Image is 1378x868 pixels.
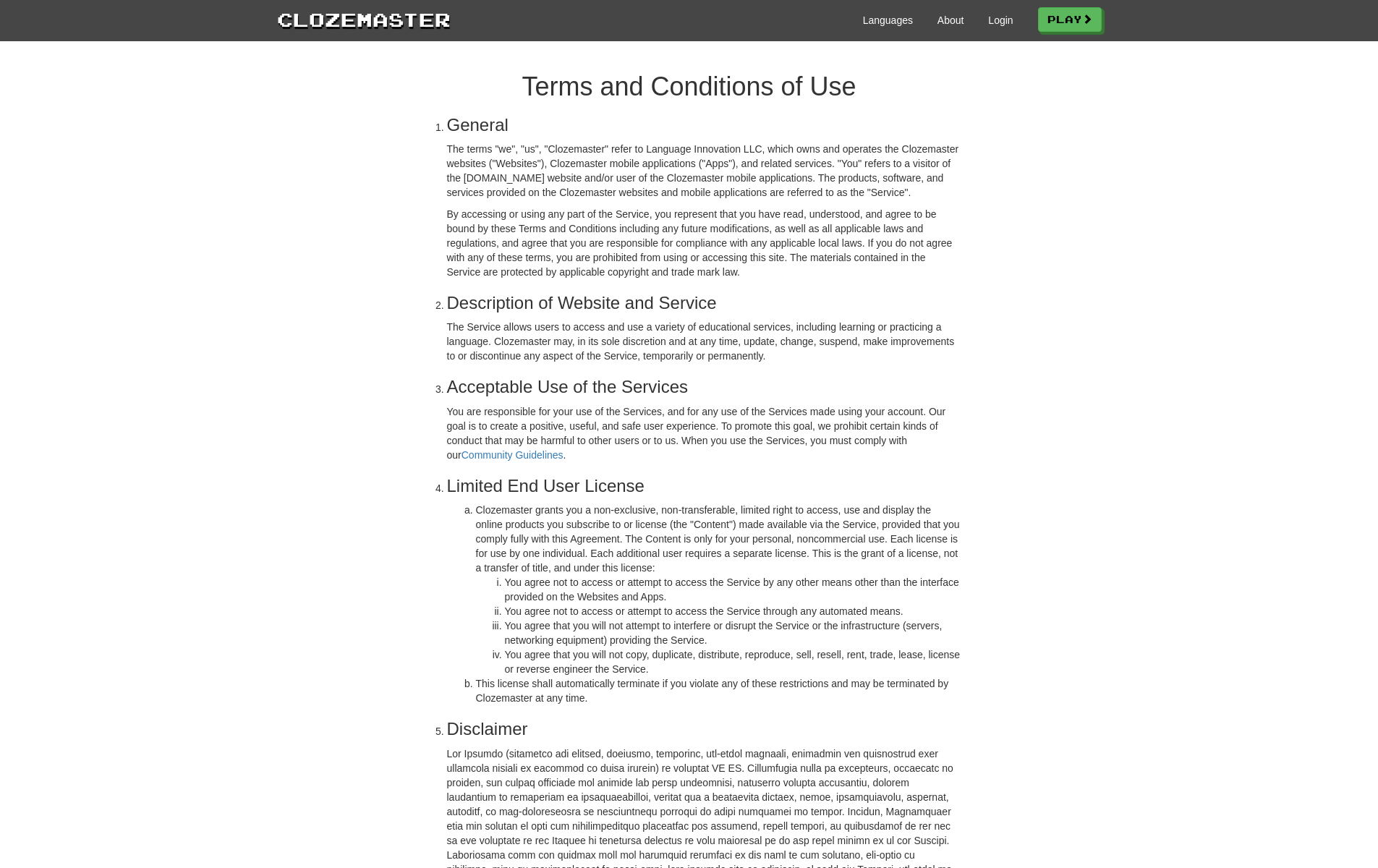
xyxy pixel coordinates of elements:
[476,676,961,705] li: This license shall automatically terminate if you violate any of these restrictions and may be te...
[505,575,961,604] li: You agree not to access or attempt to access the Service by any other means other than the interf...
[476,503,961,676] li: Clozemaster grants you a non-exclusive, non-transferable, limited right to access, use and displa...
[505,604,961,618] li: You agree not to access or attempt to access the Service through any automated means.
[447,142,961,200] p: The terms "we", "us", "Clozemaster" refer to Language Innovation LLC, which owns and operates the...
[505,647,961,676] li: You agree that you will not copy, duplicate, distribute, reproduce, sell, resell, rent, trade, le...
[1038,7,1102,32] a: Play
[863,13,913,27] a: Languages
[988,13,1013,27] a: Login
[447,116,961,135] h3: General
[447,207,961,279] p: By accessing or using any part of the Service, you represent that you have read, understood, and ...
[505,618,961,647] li: You agree that you will not attempt to interfere or disrupt the Service or the infrastructure (se...
[447,720,961,739] h3: Disclaimer
[418,72,961,101] h1: Terms and Conditions of Use
[447,477,961,495] h3: Limited End User License
[937,13,964,27] a: About
[447,320,961,363] p: The Service allows users to access and use a variety of educational services, including learning ...
[277,6,451,33] a: Clozemaster
[447,404,961,462] p: You are responsible for your use of the Services, and for any use of the Services made using your...
[447,378,961,396] h3: Acceptable Use of the Services
[447,294,961,312] h3: Description of Website and Service
[462,449,563,461] a: Community Guidelines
